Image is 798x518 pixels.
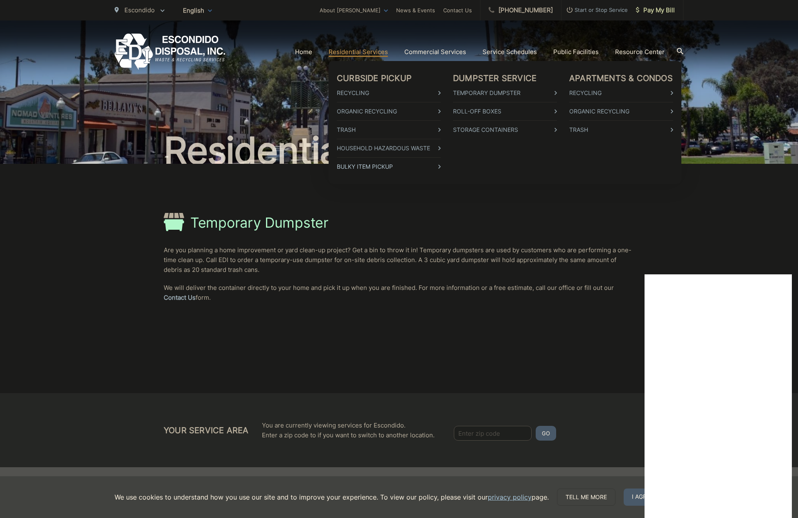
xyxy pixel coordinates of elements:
h2: Residential Services [115,130,683,171]
a: Household Hazardous Waste [337,143,441,153]
h2: Your Service Area [164,425,248,435]
input: Enter zip code [454,426,532,441]
a: Residential Services [329,47,388,57]
a: Contact Us [443,5,472,15]
a: Public Facilities [553,47,599,57]
a: Recycling [337,88,441,98]
a: Dumpster Service [453,73,537,83]
a: About [PERSON_NAME] [320,5,388,15]
a: Organic Recycling [569,106,673,116]
a: Curbside Pickup [337,73,412,83]
a: Resource Center [615,47,665,57]
h1: Temporary Dumpster [190,215,329,231]
a: Recycling [569,88,673,98]
a: Organic Recycling [337,106,441,116]
p: Are you planning a home improvement or yard clean-up project? Get a bin to throw it in! Temporary... [164,245,634,275]
a: News & Events [396,5,435,15]
p: We will deliver the container directly to your home and pick it up when you are finished. For mor... [164,283,634,303]
a: privacy policy [488,492,532,502]
span: I agree [624,489,661,506]
span: English [177,3,218,18]
a: Bulky Item Pickup [337,162,441,172]
a: Contact Us [164,293,196,303]
a: Storage Containers [453,125,557,135]
span: Pay My Bill [636,5,675,15]
a: Service Schedules [482,47,537,57]
a: Roll-Off Boxes [453,106,557,116]
p: We use cookies to understand how you use our site and to improve your experience. To view our pol... [115,492,549,502]
a: Temporary Dumpster [453,88,557,98]
p: You are currently viewing services for Escondido. Enter a zip code to if you want to switch to an... [262,421,435,440]
a: Home [295,47,312,57]
span: Escondido [124,6,155,14]
a: Trash [337,125,441,135]
a: Apartments & Condos [569,73,673,83]
button: Go [536,426,556,441]
a: Trash [569,125,673,135]
a: Commercial Services [404,47,466,57]
a: Tell me more [557,489,615,506]
a: EDCD logo. Return to the homepage. [115,34,225,70]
